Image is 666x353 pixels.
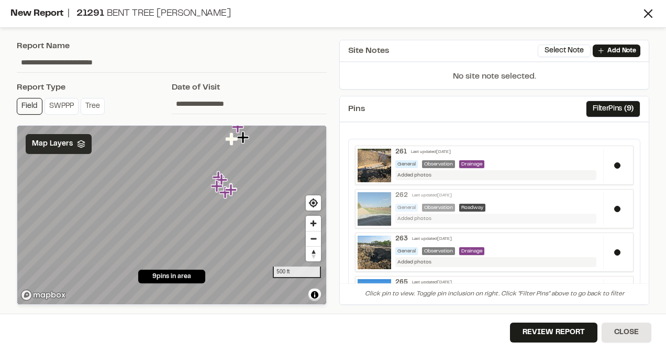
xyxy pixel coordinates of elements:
div: Map marker [232,120,246,134]
div: 263 [395,235,408,243]
button: Close [602,323,651,343]
div: Last updated [DATE] [412,280,452,286]
span: Drainage [459,160,484,168]
div: General [395,247,418,255]
div: 500 ft [273,267,321,278]
div: Map marker [225,183,239,197]
div: Last updated [DATE] [411,149,451,156]
div: Report Name [17,40,327,52]
div: Observation [422,247,455,255]
span: Pins [348,103,365,115]
div: Map marker [216,173,229,187]
img: file [358,192,391,226]
div: Map marker [237,131,251,145]
div: Last updated [DATE] [412,193,452,199]
span: Drainage [459,247,484,255]
button: Select Note [538,45,591,57]
div: Date of Visit [172,81,327,94]
canvas: Map [17,126,327,305]
span: Roadway [459,204,485,212]
div: Added photos [395,257,596,267]
div: Added photos [395,214,596,224]
div: Click pin to view. Toggle pin inclusion on right. Click "Filter Pins" above to go back to filter [340,283,649,304]
span: Reset bearing to north [306,247,321,261]
div: General [395,204,418,212]
img: file [358,236,391,269]
div: Map marker [225,183,239,196]
button: Zoom out [306,231,321,246]
div: Map marker [213,171,226,184]
span: 9 pins in area [152,272,191,281]
div: 262 [395,192,408,200]
div: General [395,160,418,168]
p: No site note selected. [340,70,649,89]
button: Reset bearing to north [306,246,321,261]
button: FilterPins (9) [586,101,640,117]
div: Map marker [226,133,239,146]
div: Observation [422,160,455,168]
button: Zoom in [306,216,321,231]
div: New Report [10,7,641,21]
div: 261 [395,148,407,156]
div: Added photos [395,170,596,180]
div: Last updated [DATE] [412,236,452,242]
button: Toggle attribution [308,289,321,301]
span: Bent Tree [PERSON_NAME] [107,9,231,18]
div: 265 [395,279,408,286]
span: Site Notes [348,45,389,57]
div: Report Type [17,81,172,94]
button: Review Report [510,323,597,343]
div: Map marker [211,180,225,193]
span: ( 9 ) [624,103,634,115]
div: Observation [422,204,455,212]
button: Find my location [306,195,321,211]
p: Add Note [607,46,636,56]
img: file [358,149,391,182]
img: file [358,279,391,313]
span: Zoom out [306,231,321,246]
